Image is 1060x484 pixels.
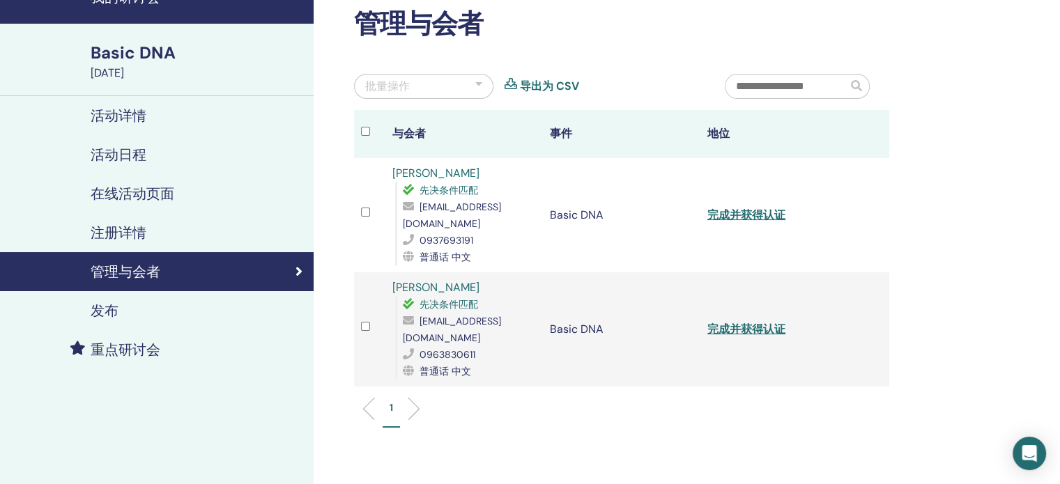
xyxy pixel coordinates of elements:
span: [EMAIL_ADDRESS][DOMAIN_NAME] [403,315,501,344]
h4: 管理与会者 [91,263,160,280]
h4: 发布 [91,302,118,319]
a: 完成并获得认证 [707,208,785,222]
div: 批量操作 [365,78,410,95]
th: 与会者 [385,110,543,158]
a: 完成并获得认证 [707,322,785,336]
h4: 注册详情 [91,224,146,241]
p: 1 [390,400,393,415]
div: Open Intercom Messenger [1013,437,1046,470]
span: 普通话 中文 [420,365,471,377]
h4: 在线活动页面 [91,185,174,202]
td: Basic DNA [543,272,700,387]
a: [PERSON_NAME] [392,166,479,180]
span: 先决条件匹配 [420,184,478,196]
span: 0937693191 [420,234,473,247]
div: Basic DNA [91,41,305,65]
h2: 管理与会者 [354,8,889,40]
h4: 重点研讨会 [91,341,160,358]
th: 地位 [700,110,858,158]
span: [EMAIL_ADDRESS][DOMAIN_NAME] [403,201,501,230]
span: 先决条件匹配 [420,298,478,311]
a: Basic DNA[DATE] [82,41,314,81]
a: 导出为 CSV [520,78,579,95]
span: 0963830611 [420,348,475,361]
a: [PERSON_NAME] [392,280,479,295]
th: 事件 [543,110,700,158]
h4: 活动日程 [91,146,146,163]
div: [DATE] [91,65,305,81]
td: Basic DNA [543,158,700,272]
span: 普通话 中文 [420,251,471,263]
h4: 活动详情 [91,107,146,124]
